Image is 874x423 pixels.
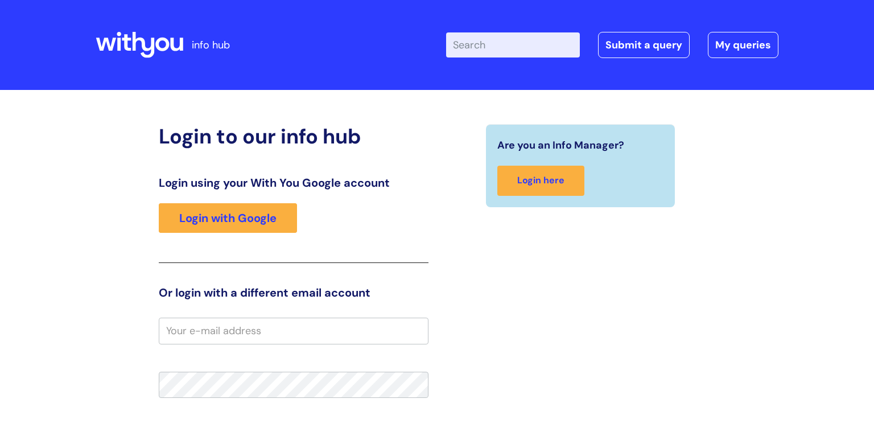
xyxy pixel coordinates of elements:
h2: Login to our info hub [159,124,428,149]
h3: Or login with a different email account [159,286,428,299]
a: Login here [497,166,584,196]
a: Login with Google [159,203,297,233]
input: Your e-mail address [159,318,428,344]
a: My queries [708,32,778,58]
h3: Login using your With You Google account [159,176,428,190]
a: Submit a query [598,32,690,58]
p: info hub [192,36,230,54]
span: Are you an Info Manager? [497,136,624,154]
input: Search [446,32,580,58]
